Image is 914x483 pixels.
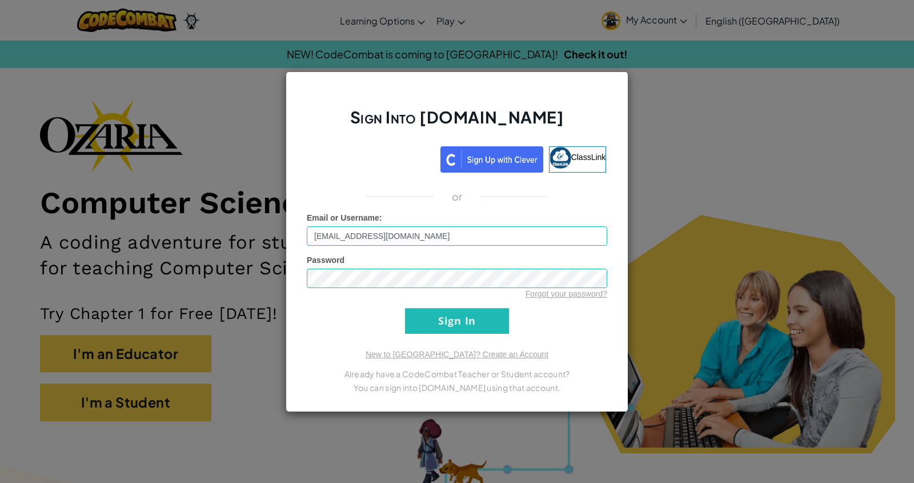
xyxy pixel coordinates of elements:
[302,145,440,170] iframe: Botón Iniciar sesión con Google
[452,190,463,203] p: or
[307,381,607,394] p: You can sign into [DOMAIN_NAME] using that account.
[307,256,344,265] span: Password
[366,350,548,359] a: New to [GEOGRAPHIC_DATA]? Create an Account
[571,152,606,161] span: ClassLink
[550,147,571,169] img: classlink-logo-small.png
[405,308,509,334] input: Sign In
[307,213,379,222] span: Email or Username
[440,146,543,173] img: clever_sso_button@2x.png
[307,106,607,139] h2: Sign Into [DOMAIN_NAME]
[526,289,607,298] a: Forgot your password?
[307,367,607,381] p: Already have a CodeCombat Teacher or Student account?
[307,212,382,223] label: :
